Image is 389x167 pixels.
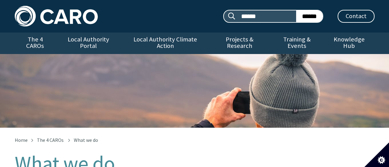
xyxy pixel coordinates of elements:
a: Local Authority Climate Action [121,33,209,54]
button: Set cookie preferences [364,142,389,167]
a: The 4 CAROs [15,33,56,54]
a: Projects & Research [209,33,270,54]
a: Knowledge Hub [324,33,374,54]
a: The 4 CAROs [37,137,64,143]
a: Contact [338,10,375,23]
a: Local Authority Portal [56,33,121,54]
img: Caro logo [15,6,98,26]
a: Home [15,137,28,143]
a: Training & Events [270,33,324,54]
span: What we do [74,137,98,143]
